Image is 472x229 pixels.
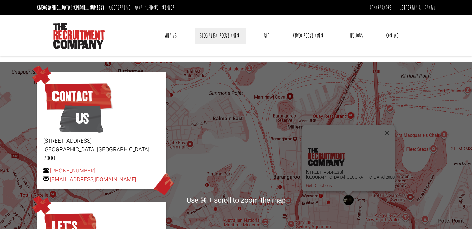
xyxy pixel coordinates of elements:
a: [EMAIL_ADDRESS][DOMAIN_NAME] [50,175,136,183]
button: Close [379,125,395,141]
a: RPO [259,28,274,44]
p: [STREET_ADDRESS] [GEOGRAPHIC_DATA] [GEOGRAPHIC_DATA] 2000 [43,137,160,163]
a: The Jobs [343,28,368,44]
img: the-recruitment-company.png [308,148,345,166]
span: Us [59,102,103,135]
a: Get Directions [306,183,332,188]
a: Specialist Recruitment [195,28,246,44]
a: [GEOGRAPHIC_DATA] [399,4,435,11]
div: The Recruitment Company [343,195,354,205]
p: [STREET_ADDRESS] [GEOGRAPHIC_DATA] [GEOGRAPHIC_DATA] 2000 [306,170,395,180]
a: Why Us [160,28,181,44]
li: [GEOGRAPHIC_DATA]: [35,3,106,13]
a: Contractors [370,4,391,11]
a: Video Recruitment [288,28,330,44]
a: [PHONE_NUMBER] [146,4,177,11]
a: [PHONE_NUMBER] [50,167,95,175]
a: [PHONE_NUMBER] [74,4,104,11]
li: [GEOGRAPHIC_DATA]: [108,3,178,13]
span: Contact [43,80,113,112]
img: The Recruitment Company [53,23,105,49]
a: Contact [381,28,405,44]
